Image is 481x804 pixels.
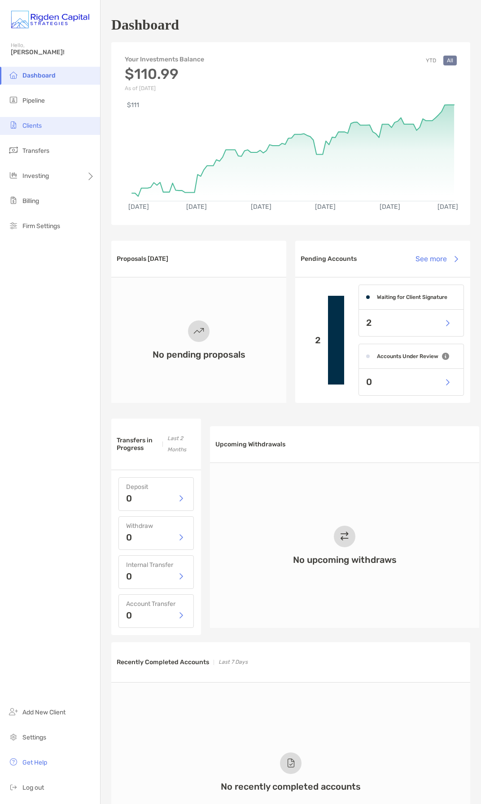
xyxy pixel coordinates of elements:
span: Clients [22,122,42,130]
h3: Proposals [DATE] [117,255,168,263]
span: Pipeline [22,97,45,104]
h4: Account Transfer [126,600,186,608]
h3: Transfers in Progress [117,437,158,452]
p: 2 [366,317,372,329]
img: logout icon [8,782,19,792]
text: [DATE] [315,203,336,211]
img: billing icon [8,195,19,206]
span: Transfers [22,147,49,155]
text: $111 [127,101,139,109]
h4: Deposit [126,483,186,491]
span: Investing [22,172,49,180]
p: 0 [126,611,132,620]
p: 0 [126,572,132,581]
h4: Withdraw [126,522,186,530]
h4: Internal Transfer [126,561,186,569]
p: 0 [126,494,132,503]
p: Last 7 Days [219,657,248,668]
h3: No upcoming withdraws [293,554,397,565]
button: See more [408,249,465,269]
img: investing icon [8,170,19,181]
img: settings icon [8,731,19,742]
button: YTD [422,56,440,65]
span: Add New Client [22,709,66,716]
h4: Accounts Under Review [377,353,438,359]
h3: No recently completed accounts [221,781,361,792]
img: add_new_client icon [8,706,19,717]
h3: No pending proposals [153,349,245,360]
span: Settings [22,734,46,741]
p: 0 [126,533,132,542]
button: All [443,56,457,65]
h3: $110.99 [125,65,204,82]
span: Log out [22,784,44,791]
img: transfers icon [8,145,19,156]
h3: Recently Completed Accounts [117,658,209,666]
img: pipeline icon [8,95,19,105]
img: clients icon [8,120,19,130]
h4: Waiting for Client Signature [377,294,447,300]
text: [DATE] [438,203,459,211]
text: [DATE] [186,203,207,211]
p: 2 [302,335,321,346]
text: [DATE] [251,203,271,211]
span: Billing [22,197,39,205]
img: Zoe Logo [11,4,89,36]
h3: Upcoming Withdrawals [215,441,285,448]
span: [PERSON_NAME]! [11,48,95,56]
img: get-help icon [8,756,19,767]
img: dashboard icon [8,69,19,80]
p: Last 2 Months [167,433,190,455]
p: 0 [366,376,372,388]
span: Get Help [22,759,47,766]
h1: Dashboard [111,17,179,33]
text: [DATE] [128,203,149,211]
text: [DATE] [380,203,401,211]
span: Dashboard [22,72,56,79]
h4: Your Investments Balance [125,56,204,63]
span: Firm Settings [22,222,60,230]
img: firm-settings icon [8,220,19,231]
h3: Pending Accounts [301,255,357,263]
p: As of [DATE] [125,85,204,91]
